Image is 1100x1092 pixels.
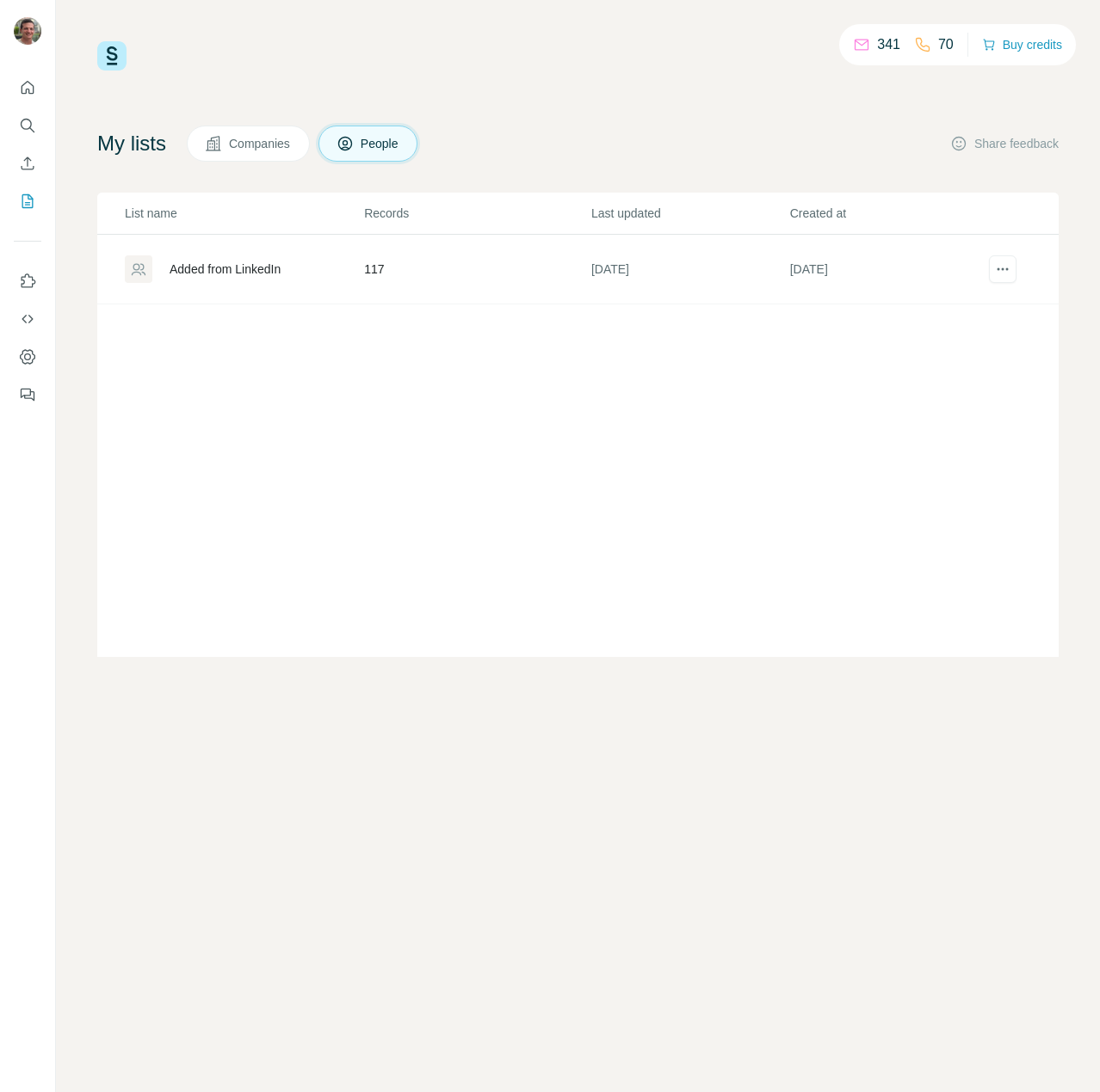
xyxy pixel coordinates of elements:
td: [DATE] [590,235,789,304]
button: Enrich CSV [14,148,41,179]
button: My lists [14,186,41,217]
img: Surfe Logo [97,41,127,71]
p: Created at [790,205,987,222]
button: actions [989,255,1017,283]
td: 117 [363,235,590,304]
p: 341 [877,34,900,55]
button: Feedback [14,379,41,410]
button: Dashboard [14,341,41,372]
button: Quick start [14,72,41,103]
button: Use Surfe on LinkedIn [14,266,41,297]
h4: My lists [97,130,166,157]
p: List name [125,205,362,222]
td: [DATE] [789,235,988,304]
p: Last updated [591,205,788,222]
span: Companies [229,135,292,152]
button: Search [14,110,41,141]
span: People [361,135,400,152]
p: Records [364,205,590,222]
button: Share feedback [950,135,1059,152]
button: Buy credits [982,33,1062,57]
button: Use Surfe API [14,304,41,334]
img: Avatar [14,17,41,45]
div: Added from LinkedIn [170,261,281,278]
p: 70 [938,34,954,55]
